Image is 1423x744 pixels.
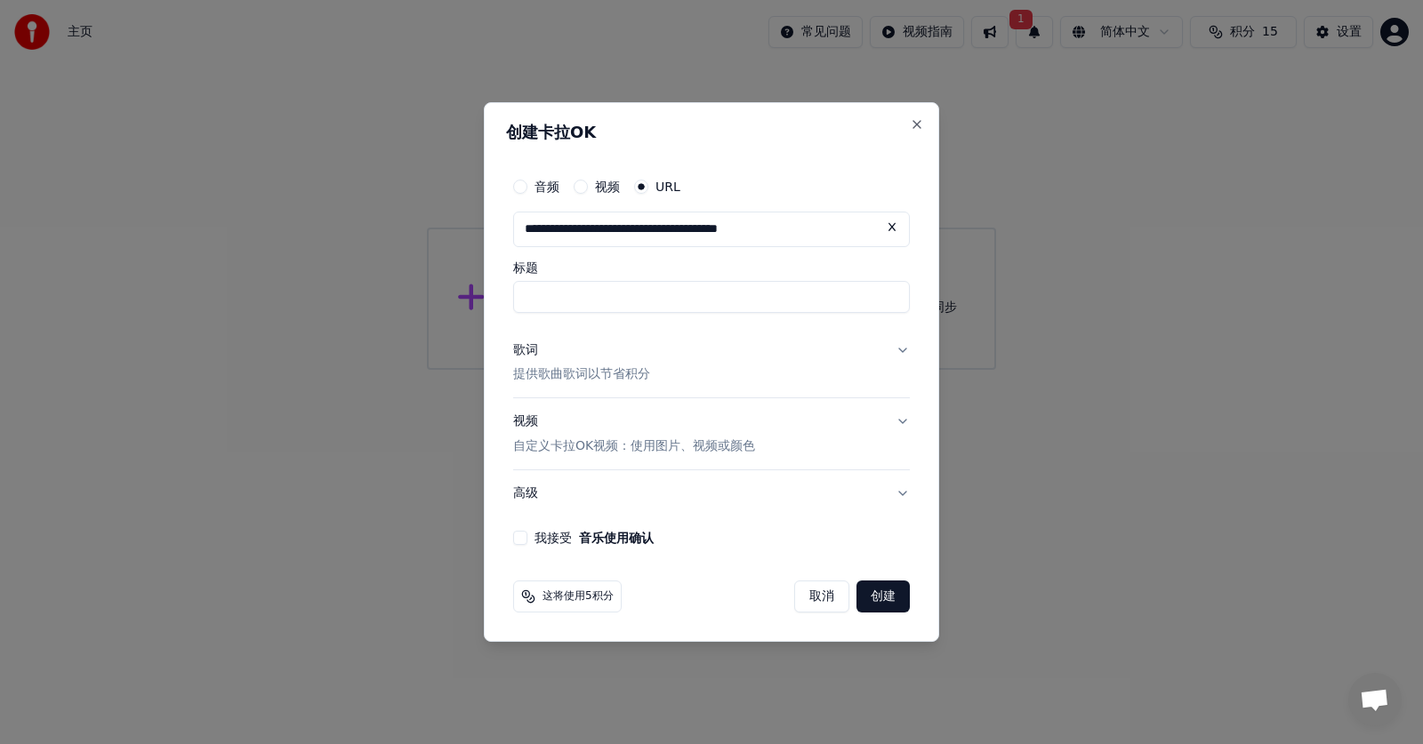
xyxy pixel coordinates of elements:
[794,580,849,612] button: 取消
[513,470,910,516] button: 高级
[535,532,654,544] label: 我接受
[513,413,755,456] div: 视频
[506,124,917,140] h2: 创建卡拉OK
[595,180,620,193] label: 视频
[513,366,650,384] p: 提供歌曲歌词以节省积分
[513,341,538,359] div: 歌词
[543,589,614,604] span: 这将使用5积分
[513,327,910,398] button: 歌词提供歌曲歌词以节省积分
[579,532,654,544] button: 我接受
[513,261,910,274] label: 标题
[856,580,910,612] button: 创建
[513,437,755,455] p: 自定义卡拉OK视频：使用图片、视频或颜色
[535,180,559,193] label: 音频
[655,180,680,193] label: URL
[513,399,910,470] button: 视频自定义卡拉OK视频：使用图片、视频或颜色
